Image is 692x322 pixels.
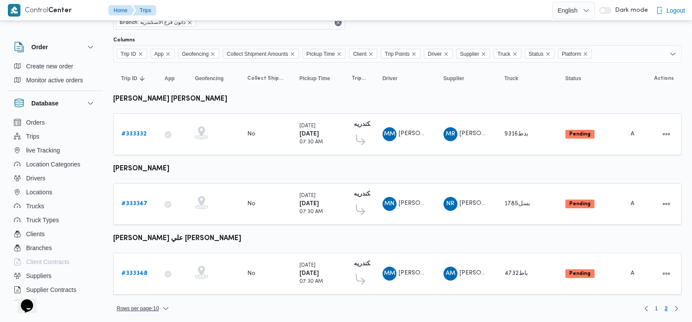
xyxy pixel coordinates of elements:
span: Platform [558,49,592,58]
a: #333347 [121,199,148,209]
div: Muhammad Mahmood Abadaljwad Ali Mahmood Hassan [383,267,396,281]
span: Suppliers [26,271,51,281]
span: MM [384,127,395,141]
span: App [155,49,164,59]
h3: Order [31,42,48,52]
button: Actions [659,197,673,211]
span: [PERSON_NAME] [PERSON_NAME] [460,200,561,206]
b: دانون فرع الاسكندريه [354,191,407,197]
div: Ahmad Muhammad Abadalaatai Aataallah Nasar Allah [443,267,457,281]
span: Branches [26,243,52,253]
span: Status [565,75,581,82]
span: [PERSON_NAME] [399,200,448,206]
span: Location Categories [26,159,81,169]
span: Admin [631,271,649,276]
span: Devices [26,298,48,309]
button: Remove Client from selection in this group [368,51,373,57]
button: Status [562,71,618,85]
button: Remove Truck from selection in this group [512,51,517,57]
button: Monitor active orders [10,73,99,87]
button: Clients [10,227,99,241]
div: Database [7,115,103,304]
button: Pickup Time [296,71,339,85]
span: بدط9316 [504,131,528,137]
button: Suppliers [10,269,99,283]
span: Branch: دانون فرع الاسكندريه [116,18,196,27]
span: Driver [428,49,442,59]
button: Driver [379,71,431,85]
b: [DATE] [299,131,319,137]
button: Platform [627,71,634,85]
span: Pending [565,130,595,139]
span: 2 [665,303,668,314]
small: [DATE] [299,124,316,129]
span: Status [525,49,554,58]
span: باط4732 [504,271,528,276]
div: Order [7,59,103,91]
div: Muhammad Radha Ibrahem Said Ahmad Ali [443,127,457,141]
span: Pickup Time [299,75,330,82]
span: [PERSON_NAME] علي [PERSON_NAME] [399,270,512,276]
small: [DATE] [299,193,316,198]
b: # 333332 [121,131,147,137]
button: Supplier Contracts [10,283,99,297]
div: Muhammad Nasar Raian Mahmood [383,197,396,211]
button: Remove [333,17,343,28]
span: Collect Shipment Amounts [227,49,288,59]
span: AM [446,267,455,281]
button: remove selected entity [187,20,192,25]
span: Monitor active orders [26,75,83,85]
iframe: chat widget [9,287,37,313]
span: Trips [26,131,40,142]
svg: Sorted in descending order [139,75,146,82]
span: MM [384,267,395,281]
a: #333332 [121,129,147,139]
button: Remove Trip Points from selection in this group [411,51,417,57]
span: Trip Points [385,49,410,59]
span: Client Contracts [26,257,70,267]
b: [DATE] [299,271,319,276]
span: Admin [631,131,649,137]
button: Order [14,42,96,52]
span: MR [446,127,455,141]
button: Branches [10,241,99,255]
b: # 333347 [121,201,148,207]
button: Open list of options [669,51,676,58]
span: 1 [655,303,658,314]
span: Rows per page : 10 [117,303,159,314]
span: Collect Shipment Amounts [223,49,299,58]
a: Page 1 of 2 [652,303,662,314]
button: Actions [659,127,673,141]
a: Previous page, 1 [641,303,652,314]
span: Truck Types [26,215,59,225]
span: Driver [424,49,453,58]
button: Trips [10,129,99,143]
b: [PERSON_NAME] [113,166,169,172]
span: Supplier [443,75,464,82]
b: Pending [569,271,591,276]
span: Platform [562,49,581,59]
b: Pending [569,201,591,207]
img: X8yXhbKr1z7QwAAAABJRU5ErkJggg== [8,4,20,17]
span: Truck [504,75,518,82]
button: live Tracking [10,143,99,157]
span: Logout [666,5,685,16]
div: No [247,270,255,278]
span: Client [353,49,366,59]
span: Create new order [26,61,73,71]
span: Status [529,49,544,59]
small: 07:30 AM [299,210,323,214]
span: بسل1785 [504,201,530,207]
button: Orders [10,115,99,129]
div: Muhammad Mbrok Muhammad Abadalaatai [383,127,396,141]
button: Home [108,5,134,16]
b: [DATE] [299,201,319,207]
h3: Database [31,98,58,108]
span: Branch: دانون فرع الاسكندريه [120,19,185,27]
span: Geofencing [178,49,219,58]
button: Trucks [10,199,99,213]
b: [PERSON_NAME] [PERSON_NAME] [113,96,227,102]
button: Trips [133,5,156,16]
b: # 333348 [121,271,148,276]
